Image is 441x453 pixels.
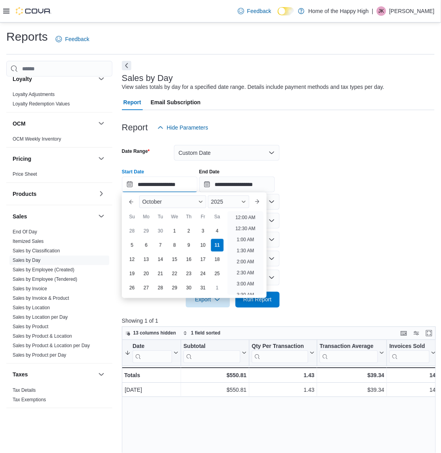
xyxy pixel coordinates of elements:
button: Hide Parameters [154,120,211,135]
div: day-18 [211,253,224,266]
button: Previous Month [125,195,138,208]
button: Open list of options [269,199,275,205]
a: Sales by Product & Location per Day [13,343,90,349]
div: day-8 [168,239,181,252]
div: day-7 [154,239,167,252]
div: Subtotal [183,343,240,351]
button: OCM [97,119,106,128]
a: Sales by Classification [13,248,60,254]
div: Taxes [6,386,112,408]
li: 12:00 AM [232,213,259,222]
h3: Taxes [13,371,28,379]
label: End Date [199,169,220,175]
div: day-1 [211,282,224,294]
li: 12:30 AM [232,224,259,233]
div: day-29 [168,282,181,294]
span: Sales by Employee (Tendered) [13,276,77,283]
span: Sales by Invoice & Product [13,295,69,302]
p: | [372,6,374,16]
div: Button. Open the month selector. October is currently selected. [139,195,206,208]
span: Loyalty Redemption Values [13,101,70,107]
input: Press the down key to open a popover containing a calendar. [199,177,275,192]
span: OCM Weekly Inventory [13,136,61,143]
div: Date [133,343,172,351]
span: Sales by Employee (Created) [13,267,75,273]
p: Showing 1 of 1 [122,317,439,325]
div: day-27 [140,282,153,294]
button: Next month [251,195,263,208]
button: Sales [13,212,95,220]
div: Tu [154,211,167,223]
a: Itemized Sales [13,239,44,244]
div: Pricing [6,170,112,182]
div: day-3 [197,225,209,237]
input: Press the down key to enter a popover containing a calendar. Press the escape key to close the po... [122,177,198,192]
p: Home of the Happy High [308,6,369,16]
div: day-10 [197,239,209,252]
div: day-13 [140,253,153,266]
div: Date [133,343,172,363]
div: Totals [124,371,178,380]
h3: Loyalty [13,75,32,83]
a: OCM Weekly Inventory [13,137,61,142]
div: We [168,211,181,223]
span: Tax Exemptions [13,397,46,403]
li: 1:30 AM [234,246,257,256]
div: Sa [211,211,224,223]
button: 13 columns hidden [122,329,179,338]
h3: Report [122,123,148,132]
span: Sales by Product [13,324,49,330]
div: day-23 [183,267,195,280]
span: Report [123,94,141,110]
a: Sales by Product & Location [13,334,72,339]
div: day-15 [168,253,181,266]
div: View sales totals by day for a specified date range. Details include payment methods and tax type... [122,83,385,91]
span: Hide Parameters [167,124,208,132]
div: day-17 [197,253,209,266]
span: Tax Details [13,387,36,394]
div: Sales [6,227,112,363]
button: Next [122,61,131,70]
a: Feedback [235,3,275,19]
span: JK [379,6,384,16]
div: Qty Per Transaction [252,343,308,363]
div: Transaction Average [320,343,378,351]
button: Sales [97,212,106,221]
div: $550.81 [183,371,247,380]
div: 14 [389,371,435,380]
div: day-11 [211,239,224,252]
li: 1:00 AM [234,235,257,244]
div: day-6 [140,239,153,252]
a: Tax Details [13,388,36,393]
div: day-30 [154,225,167,237]
div: Transaction Average [320,343,378,363]
button: Taxes [97,370,106,380]
a: Sales by Location [13,305,50,311]
div: Invoices Sold [389,343,429,351]
div: day-30 [183,282,195,294]
button: Run Report [235,292,280,308]
div: Th [183,211,195,223]
h3: Pricing [13,155,31,163]
a: Price Sheet [13,172,37,177]
a: Sales by Invoice [13,286,47,292]
a: Sales by Employee (Tendered) [13,277,77,282]
button: Enter fullscreen [424,329,434,338]
input: Dark Mode [278,7,294,15]
div: day-25 [211,267,224,280]
button: Date [125,343,178,363]
span: Loyalty Adjustments [13,92,55,98]
div: day-28 [126,225,138,237]
span: 2025 [211,199,223,205]
button: Export [186,292,230,308]
button: 1 field sorted [180,329,224,338]
span: Run Report [243,296,272,304]
li: 2:00 AM [234,257,257,267]
ul: Time [228,211,263,295]
button: Taxes [13,371,95,379]
span: Price Sheet [13,171,37,178]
